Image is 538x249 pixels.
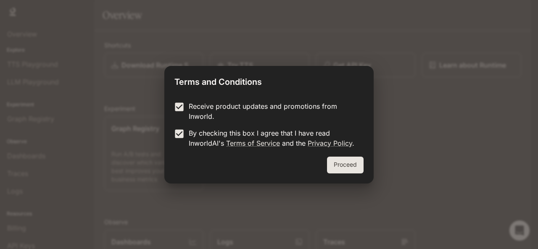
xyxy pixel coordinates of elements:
p: By checking this box I agree that I have read InworldAI's and the . [189,128,357,148]
a: Terms of Service [226,139,280,147]
a: Privacy Policy [308,139,352,147]
h2: Terms and Conditions [164,66,374,94]
p: Receive product updates and promotions from Inworld. [189,101,357,121]
button: Proceed [327,157,364,173]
